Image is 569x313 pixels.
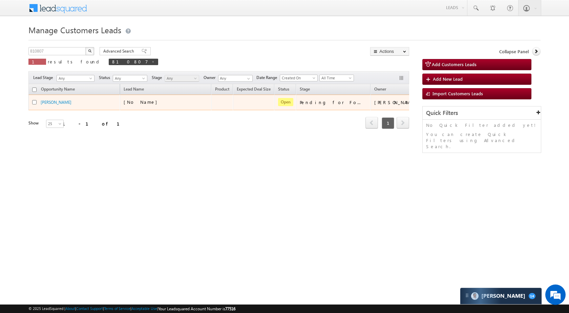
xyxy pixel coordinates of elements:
span: 14 [529,293,535,299]
span: Date Range [256,75,280,81]
div: [PERSON_NAME] [374,99,419,105]
span: All Time [320,75,352,81]
span: Created On [280,75,315,81]
a: Acceptable Use [131,306,157,311]
span: Manage Customers Leads [28,24,121,35]
img: Search [88,49,91,53]
a: Opportunity Name [38,85,78,94]
a: next [397,118,409,129]
a: Status [275,85,293,94]
span: results found [48,59,102,64]
span: Any [165,75,197,81]
span: Add Customers Leads [432,61,477,67]
span: prev [365,117,378,129]
span: Opportunity Name [41,86,75,92]
a: Stage [296,85,313,94]
span: 77516 [225,306,235,311]
span: Expected Deal Size [237,86,271,92]
a: Any [113,75,147,82]
span: Any [113,75,145,81]
p: No Quick Filter added yet! [426,122,538,128]
span: Owner [204,75,218,81]
a: 25 [46,120,64,128]
a: Contact Support [76,306,103,311]
a: Any [57,75,94,82]
span: Lead Stage [33,75,56,81]
a: All Time [319,75,354,81]
span: Stage [300,86,310,92]
span: Stage [152,75,165,81]
div: Quick Filters [423,106,541,120]
div: carter-dragCarter[PERSON_NAME]14 [460,288,542,305]
p: You can create Quick Filters using Advanced Search. [426,131,538,150]
span: Any [57,75,92,81]
span: 25 [46,121,64,127]
span: Import Customers Leads [433,91,483,96]
div: Show [28,120,41,126]
span: Collapse Panel [499,48,529,55]
span: 810807 [112,59,148,64]
span: Open [278,98,293,106]
span: Add New Lead [433,76,463,82]
a: Expected Deal Size [233,85,274,94]
span: Lead Name [120,85,147,94]
input: Type to Search [218,75,253,82]
a: Terms of Service [104,306,130,311]
span: Owner [374,86,386,92]
span: Status [99,75,113,81]
span: Advanced Search [103,48,136,54]
span: © 2025 LeadSquared | | | | | [28,306,235,312]
a: [PERSON_NAME] [41,100,71,105]
a: Any [165,75,199,82]
a: Show All Items [244,75,252,82]
span: Product [215,86,229,92]
div: 1 - 1 of 1 [62,120,128,128]
button: Actions [370,47,409,56]
span: 1 [382,117,394,129]
span: 1 [32,59,43,64]
input: Check all records [32,87,37,92]
span: [No Name] [124,99,161,105]
div: Pending for Follow-Up [300,99,367,105]
a: About [65,306,75,311]
span: next [397,117,409,129]
a: Created On [280,75,318,81]
a: prev [365,118,378,129]
span: Your Leadsquared Account Number is [158,306,235,311]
